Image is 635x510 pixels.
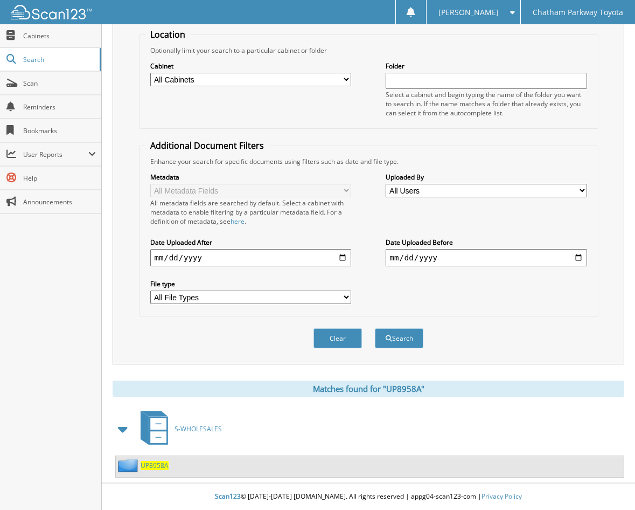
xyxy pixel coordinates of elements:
div: © [DATE]-[DATE] [DOMAIN_NAME]. All rights reserved | appg04-scan123-com | [102,484,635,510]
a: Privacy Policy [482,492,522,501]
span: Announcements [23,197,96,206]
legend: Location [145,29,191,40]
button: Search [375,328,423,348]
button: Clear [313,328,362,348]
span: Chatham Parkway Toyota [533,9,623,16]
img: scan123-logo-white.svg [11,5,92,19]
span: Bookmarks [23,126,96,135]
div: All metadata fields are searched by default. Select a cabinet with metadata to enable filtering b... [150,198,352,226]
label: Date Uploaded Before [386,238,587,247]
div: Select a cabinet and begin typing the name of the folder you want to search in. If the name match... [386,90,587,118]
a: S-WHOLESALES [134,408,222,450]
label: Cabinet [150,61,352,71]
span: Cabinets [23,31,96,40]
label: Date Uploaded After [150,238,352,247]
label: Uploaded By [386,173,587,182]
iframe: Chat Widget [581,458,635,510]
span: User Reports [23,150,88,159]
span: [PERSON_NAME] [438,9,499,16]
div: Matches found for "UP8958A" [113,381,624,397]
span: Scan [23,79,96,88]
label: File type [150,279,352,288]
span: Search [23,55,94,64]
input: end [386,249,587,266]
span: S-WHOLESALES [175,424,222,433]
label: Metadata [150,173,352,182]
input: start [150,249,352,266]
div: Optionally limit your search to a particular cabinet or folder [145,46,592,55]
span: Reminders [23,102,96,112]
label: Folder [386,61,587,71]
div: Enhance your search for specific documents using filters such as date and file type. [145,157,592,166]
a: UP8958A [141,461,169,470]
span: Help [23,174,96,183]
legend: Additional Document Filters [145,140,269,151]
img: folder2.png [118,459,141,472]
span: Scan123 [215,492,241,501]
a: here [231,217,245,226]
